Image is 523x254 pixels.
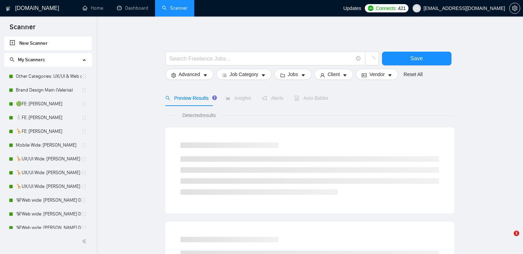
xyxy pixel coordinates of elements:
[16,97,81,111] a: 🟢FE: [PERSON_NAME]
[16,166,81,180] a: 🦒UX/UI Wide: [PERSON_NAME] 03/07 portfolio
[4,166,92,180] li: 🦒UX/UI Wide: Vlad 03/07 portfolio
[16,138,81,152] a: Mobile Wide: [PERSON_NAME]
[288,71,298,78] span: Jobs
[81,198,87,203] span: holder
[356,56,361,61] span: info-circle
[81,129,87,134] span: holder
[162,5,187,11] a: searchScanner
[10,36,86,50] a: New Scanner
[18,57,45,63] span: My Scanners
[368,6,373,11] img: upwork-logo.png
[398,4,405,12] span: 421
[343,6,361,11] span: Updates
[10,57,45,63] span: My Scanners
[171,73,176,78] span: setting
[294,96,299,100] span: robot
[4,83,92,97] li: Brand Design Main (Valeriia)
[81,74,87,79] span: holder
[81,101,87,107] span: holder
[509,6,520,11] a: setting
[4,70,92,83] li: Other Categories: UX/UI & Web design Vlad
[6,3,11,14] img: logo
[4,138,92,152] li: Mobile Wide: Vlad
[262,96,267,100] span: notification
[216,69,272,80] button: barsJob Categorycaret-down
[10,57,14,62] span: search
[376,4,396,12] span: Connects:
[16,193,81,207] a: 🐨Web wide: [PERSON_NAME] 03/07 old але перест на веб проф
[177,112,220,119] span: Detected results
[514,231,519,236] span: 1
[294,95,328,101] span: Auto Bidder
[274,69,312,80] button: folderJobscaret-down
[82,238,89,245] span: double-left
[4,36,92,50] li: New Scanner
[328,71,340,78] span: Client
[165,95,215,101] span: Preview Results
[4,207,92,221] li: 🐨Web wide: Vlad 03/07 bid in range
[16,221,81,235] a: 🐨Web wide: [PERSON_NAME] 03/07 humor trigger
[4,152,92,166] li: 🦒UX/UI Wide: Vlad 03/07 old
[4,111,92,125] li: 🐇FE: Roman
[362,73,367,78] span: idcard
[226,96,230,100] span: area-chart
[382,52,451,65] button: Save
[369,56,375,63] span: loading
[509,3,520,14] button: setting
[165,96,170,100] span: search
[342,73,347,78] span: caret-down
[81,142,87,148] span: holder
[81,87,87,93] span: holder
[81,225,87,231] span: holder
[165,69,214,80] button: settingAdvancedcaret-down
[4,125,92,138] li: 🦒FE: Roman
[16,180,81,193] a: 🦒UX/UI Wide: [PERSON_NAME] 03/07 quest
[230,71,258,78] span: Job Category
[81,211,87,217] span: holder
[410,54,423,63] span: Save
[81,156,87,162] span: holder
[388,73,392,78] span: caret-down
[4,193,92,207] li: 🐨Web wide: Vlad 03/07 old але перест на веб проф
[261,73,266,78] span: caret-down
[203,73,208,78] span: caret-down
[500,231,516,247] iframe: Intercom live chat
[81,170,87,176] span: holder
[226,95,251,101] span: Insights
[170,54,353,63] input: Search Freelance Jobs...
[356,69,398,80] button: idcardVendorcaret-down
[314,69,353,80] button: userClientcaret-down
[16,70,81,83] a: Other Categories: UX/UI & Web design [PERSON_NAME]
[83,5,103,11] a: homeHome
[211,95,218,101] div: Tooltip anchor
[280,73,285,78] span: folder
[369,71,384,78] span: Vendor
[4,22,41,36] span: Scanner
[320,73,325,78] span: user
[16,83,81,97] a: Brand Design Main (Valeriia)
[404,71,423,78] a: Reset All
[16,207,81,221] a: 🐨Web wide: [PERSON_NAME] 03/07 bid in range
[301,73,306,78] span: caret-down
[16,125,81,138] a: 🦒FE: [PERSON_NAME]
[262,95,283,101] span: Alerts
[81,115,87,120] span: holder
[16,152,81,166] a: 🦒UX/UI Wide: [PERSON_NAME] 03/07 old
[179,71,200,78] span: Advanced
[222,73,227,78] span: bars
[117,5,148,11] a: dashboardDashboard
[414,6,419,11] span: user
[16,111,81,125] a: 🐇FE: [PERSON_NAME]
[4,97,92,111] li: 🟢FE: Roman
[4,221,92,235] li: 🐨Web wide: Vlad 03/07 humor trigger
[81,184,87,189] span: holder
[4,180,92,193] li: 🦒UX/UI Wide: Vlad 03/07 quest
